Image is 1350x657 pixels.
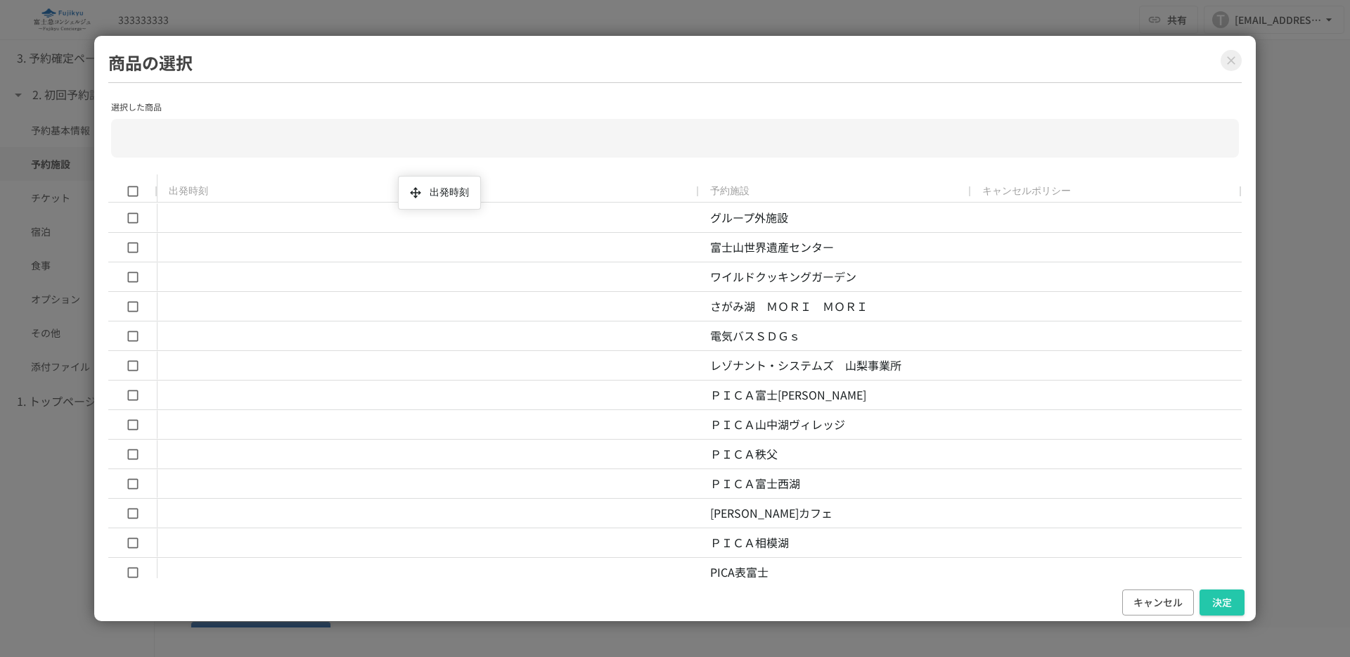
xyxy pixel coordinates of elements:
[710,185,750,198] span: 予約施設
[710,298,868,316] p: さがみ湖 ＭＯＲＩ ＭＯＲＩ
[1221,50,1242,71] button: Close modal
[108,50,1241,83] h2: 商品の選択
[710,209,788,227] p: グループ外施設
[710,357,901,375] p: レゾナント・システムズ 山梨事業所
[982,185,1071,198] span: キャンセルポリシー
[169,185,208,198] span: 出発時刻
[710,416,845,434] p: ＰＩＣＡ山中湖ヴィレッジ
[710,534,789,552] p: ＰＩＣＡ相模湖
[1200,589,1245,615] button: 決定
[710,445,778,464] p: ＰＩＣＡ秩父
[710,327,800,345] p: 電気バスＳＤＧｓ
[111,100,1238,113] p: 選択した商品
[710,563,769,582] p: PICA表富士
[1122,589,1194,615] button: キャンセル
[710,386,866,404] p: ＰＩＣＡ富士[PERSON_NAME]
[710,475,800,493] p: ＰＩＣＡ富士西湖
[710,238,834,257] p: 富士山世界遺産センター
[710,268,856,286] p: ワイルドクッキングガーデン
[710,504,832,523] p: [PERSON_NAME]カフェ
[430,186,469,199] div: 出発時刻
